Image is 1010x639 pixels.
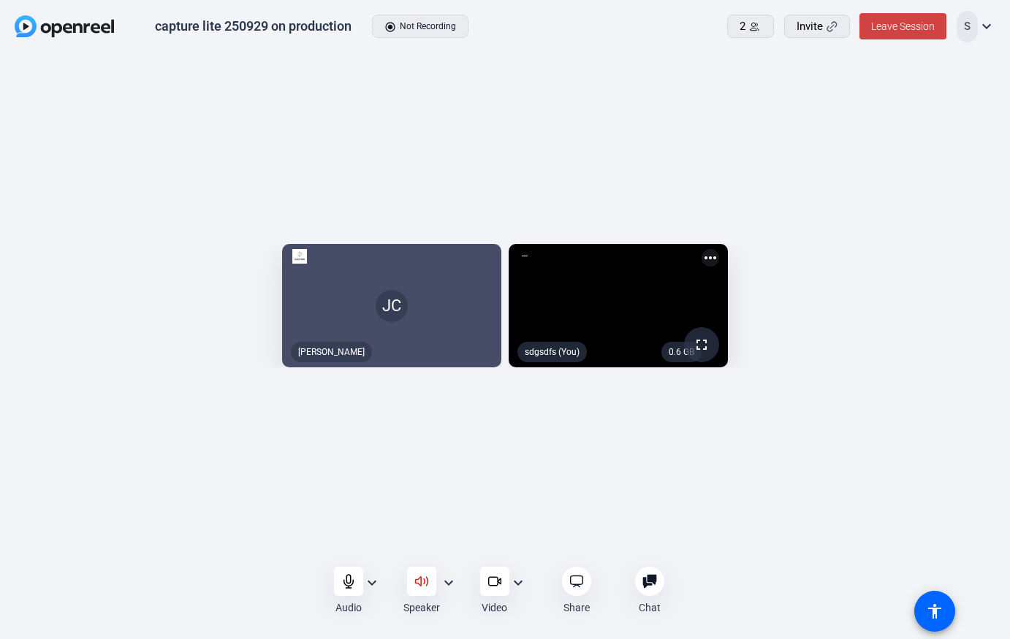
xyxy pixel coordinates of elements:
mat-icon: expand_more [363,574,381,592]
mat-icon: expand_more [509,574,527,592]
span: Leave Session [871,20,935,32]
div: Audio [335,600,362,615]
div: Speaker [403,600,440,615]
div: sdgsdfs (You) [517,342,587,362]
button: Invite [784,15,850,38]
button: 2 [727,15,774,38]
mat-icon: fullscreen [693,336,710,353]
div: Share [563,600,590,615]
div: S [957,11,978,42]
img: OpenReel logo [15,15,114,37]
span: 2 [740,18,745,35]
div: 0.6 GB [661,342,702,362]
button: Leave Session [859,13,946,39]
div: Video [482,600,507,615]
div: Chat [639,600,661,615]
span: Invite [797,18,823,35]
div: capture lite 250929 on production [155,18,352,35]
mat-icon: expand_more [440,574,457,592]
img: logo [292,249,307,264]
div: JC [376,290,408,322]
mat-icon: more_horiz [702,249,719,267]
div: [PERSON_NAME] [291,342,372,362]
mat-icon: accessibility [926,602,943,620]
mat-icon: expand_more [978,18,995,35]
